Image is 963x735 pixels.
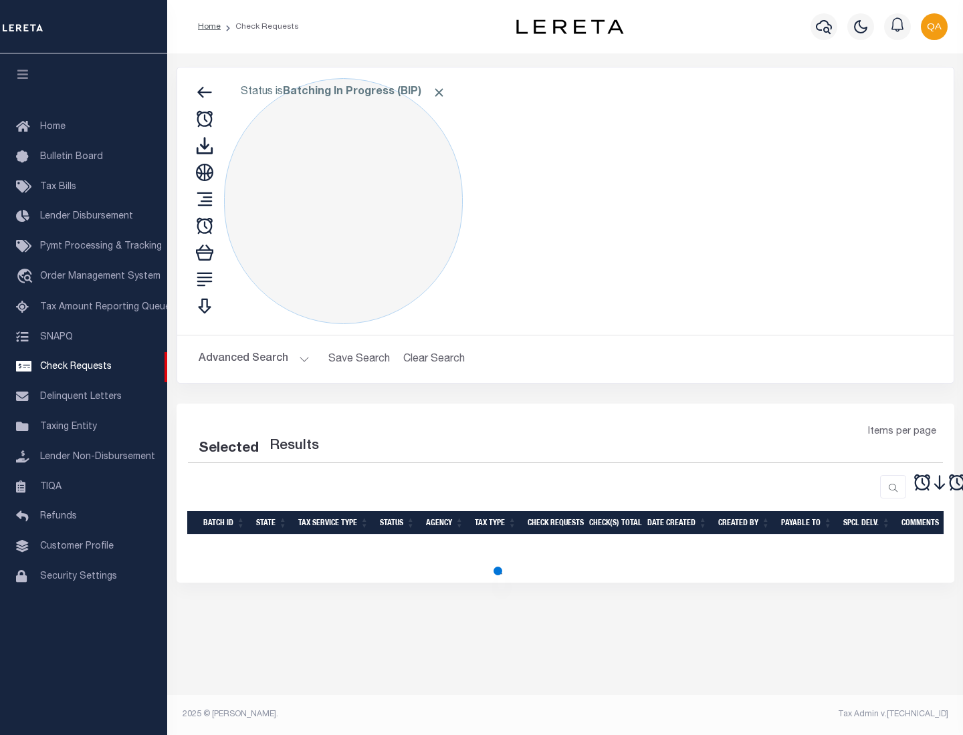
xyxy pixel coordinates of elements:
[40,303,171,312] span: Tax Amount Reporting Queue
[40,122,66,132] span: Home
[522,511,584,535] th: Check Requests
[575,708,948,720] div: Tax Admin v.[TECHNICAL_ID]
[320,346,398,372] button: Save Search
[40,422,97,432] span: Taxing Entity
[776,511,838,535] th: Payable To
[40,452,155,462] span: Lender Non-Disbursement
[16,269,37,286] i: travel_explore
[432,86,446,100] span: Click to Remove
[40,482,62,491] span: TIQA
[40,332,73,341] span: SNAPQ
[516,19,623,34] img: logo-dark.svg
[896,511,956,535] th: Comments
[270,436,319,457] label: Results
[173,708,566,720] div: 2025 © [PERSON_NAME].
[374,511,421,535] th: Status
[251,511,293,535] th: State
[40,242,162,251] span: Pymt Processing & Tracking
[224,78,463,324] div: Click to Edit
[469,511,522,535] th: Tax Type
[421,511,469,535] th: Agency
[398,346,471,372] button: Clear Search
[584,511,642,535] th: Check(s) Total
[40,212,133,221] span: Lender Disbursement
[198,511,251,535] th: Batch Id
[40,392,122,402] span: Delinquent Letters
[40,272,160,281] span: Order Management System
[921,13,948,40] img: svg+xml;base64,PHN2ZyB4bWxucz0iaHR0cDovL3d3dy53My5vcmcvMjAwMC9zdmciIHBvaW50ZXItZXZlbnRzPSJub25lIi...
[40,572,117,581] span: Security Settings
[642,511,713,535] th: Date Created
[838,511,896,535] th: Spcl Delv.
[198,23,221,31] a: Home
[199,346,310,372] button: Advanced Search
[199,438,259,460] div: Selected
[293,511,374,535] th: Tax Service Type
[283,87,446,98] b: Batching In Progress (BIP)
[40,512,77,521] span: Refunds
[221,21,299,33] li: Check Requests
[40,152,103,162] span: Bulletin Board
[40,362,112,372] span: Check Requests
[868,425,936,440] span: Items per page
[713,511,776,535] th: Created By
[40,182,76,192] span: Tax Bills
[40,542,114,551] span: Customer Profile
